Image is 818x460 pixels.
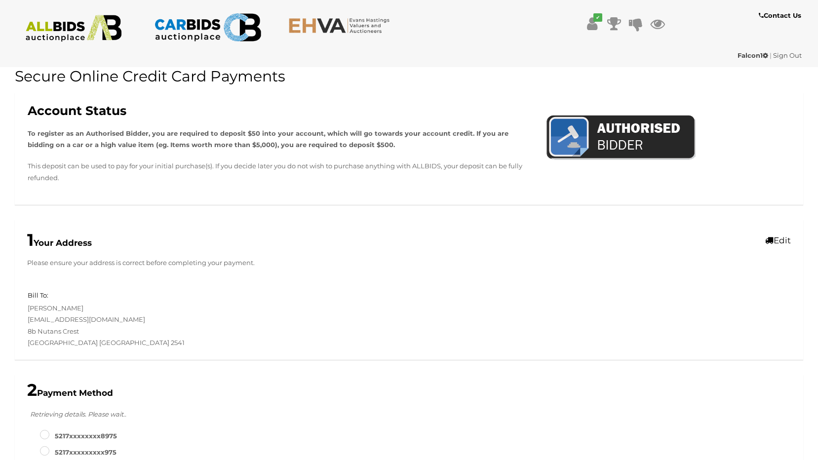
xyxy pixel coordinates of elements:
span: | [770,51,772,59]
h1: Secure Online Credit Card Payments [15,68,803,84]
strong: To register as an Authorised Bidder, you are required to deposit $50 into your account, which wil... [28,129,508,149]
div: [PERSON_NAME] [EMAIL_ADDRESS][DOMAIN_NAME] 8b Nutans Crest [GEOGRAPHIC_DATA] [GEOGRAPHIC_DATA] 2541 [20,290,409,348]
b: Account Status [28,103,126,118]
b: Contact Us [759,11,801,19]
strong: Falcon1 [738,51,768,59]
img: EHVA.com.au [288,17,395,34]
label: 5217XXXXXXXX8975 [40,430,117,442]
i: ✔ [593,13,602,22]
b: Your Address [27,238,92,248]
a: Sign Out [773,51,802,59]
img: ALLBIDS.com.au [20,15,127,42]
a: Contact Us [759,10,804,21]
a: Edit [765,235,791,245]
h5: Bill To: [28,292,48,299]
label: 5217XXXXXXXXX975 [40,447,117,458]
p: Please ensure your address is correct before completing your payment. [27,257,791,268]
img: AuthorisedBidder.png [546,114,696,162]
span: 1 [27,230,34,250]
span: 2 [27,380,37,400]
a: ✔ [585,15,600,33]
img: CARBIDS.com.au [154,10,261,45]
i: Retrieving details. Please wait.. [30,410,126,418]
p: This deposit can be used to pay for your initial purchase(s). If you decide later you do not wish... [28,160,531,184]
b: Payment Method [27,388,113,398]
a: Falcon1 [738,51,770,59]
